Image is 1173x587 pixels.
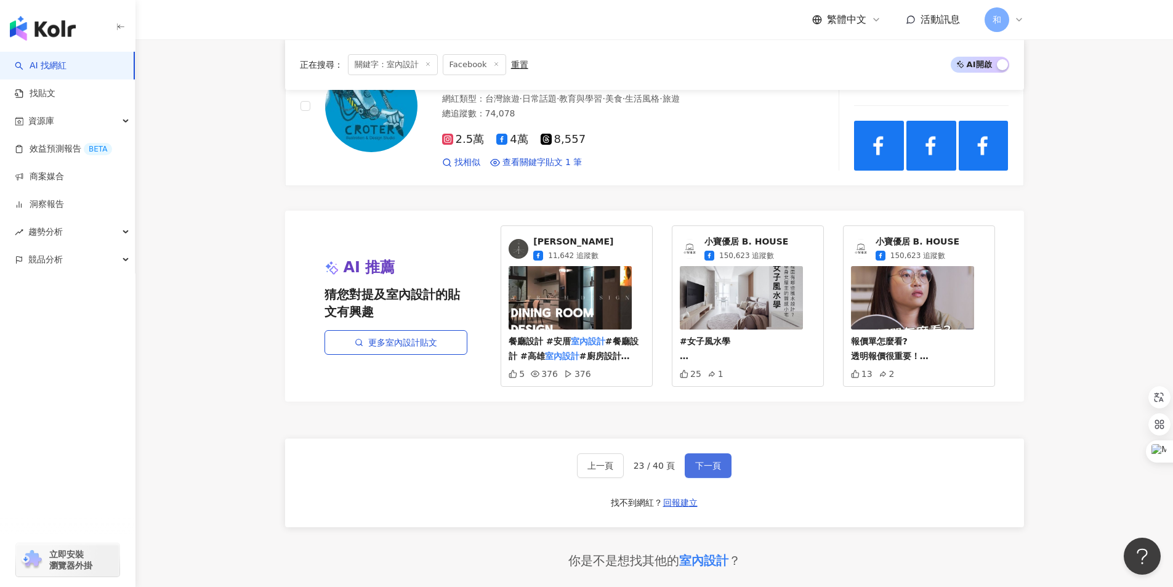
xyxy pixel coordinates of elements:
[10,16,76,41] img: logo
[571,336,605,346] mark: 室內設計
[827,13,866,26] span: 繁體中文
[890,250,945,261] span: 150,623 追蹤數
[15,198,64,211] a: 洞察報告
[548,250,599,261] span: 11,642 追蹤數
[559,94,602,103] span: 教育與學習
[564,369,591,379] div: 376
[921,14,960,25] span: 活動訊息
[324,286,467,320] span: 猜您對提及室內設計的貼文有興趣
[511,60,528,70] div: 重置
[509,236,645,262] a: KOL Avatar[PERSON_NAME]11,642 追蹤數
[541,133,586,146] span: 8,557
[680,239,699,259] img: KOL Avatar
[663,498,698,508] span: 回報建立
[325,60,417,152] img: KOL Avatar
[704,236,788,248] span: 小寶優居 B. HOUSE
[680,336,730,376] span: #女子風水學 誰說
[851,239,871,259] img: KOL Avatar
[625,94,659,103] span: 生活風格
[959,121,1009,171] img: post-image
[509,336,638,361] span: #餐廳設計 #高雄
[442,93,785,105] div: 網紅類型 ：
[663,493,698,512] button: 回報建立
[16,543,119,577] a: chrome extension立即安裝 瀏覽器外掛
[522,94,557,103] span: 日常話題
[568,552,741,569] div: 你是不是想找其他的 ？
[28,218,63,246] span: 趨勢分析
[605,94,623,103] span: 美食
[509,369,525,379] div: 5
[1124,538,1161,575] iframe: Help Scout Beacon - Open
[348,54,438,75] span: 關鍵字：室內設計
[879,369,895,379] div: 2
[454,156,480,169] span: 找相似
[679,552,728,569] div: 室內設計
[851,336,929,376] span: 報價單怎麼看? 透明報價很重要！ #小寶優居 #
[719,250,774,261] span: 150,623 追蹤數
[496,133,528,146] span: 4萬
[851,236,987,262] a: KOL Avatar小寶優居 B. HOUSE150,623 追蹤數
[602,94,605,103] span: ·
[520,94,522,103] span: ·
[285,26,1024,186] a: KOL AvatarCroter Illustration & Design StudioCroter[PERSON_NAME]croter_illustration網紅類型：台灣旅遊·日常話題...
[442,108,785,120] div: 總追蹤數 ： 74,078
[611,497,663,509] div: 找不到網紅？
[509,336,571,346] span: 餐廳設計 #安厝
[906,121,956,171] img: post-image
[707,369,724,379] div: 1
[28,246,63,273] span: 競品分析
[851,369,873,379] div: 13
[663,94,680,103] span: 旅遊
[15,87,55,100] a: 找貼文
[344,257,395,278] span: AI 推薦
[300,60,343,70] span: 正在搜尋 ：
[854,121,904,171] img: post-image
[557,94,559,103] span: ·
[442,156,480,169] a: 找相似
[442,133,485,146] span: 2.5萬
[15,228,23,237] span: rise
[659,94,662,103] span: ·
[485,94,520,103] span: 台灣旅遊
[531,369,558,379] div: 376
[587,461,613,471] span: 上一頁
[49,549,92,571] span: 立即安裝 瀏覽器外掛
[680,236,816,262] a: KOL Avatar小寶優居 B. HOUSE150,623 追蹤數
[577,453,624,478] button: 上一頁
[15,60,67,72] a: searchAI 找網紅
[15,143,112,155] a: 效益預測報告BETA
[502,156,582,169] span: 查看關鍵字貼文 1 筆
[324,330,467,355] a: 更多室內設計貼文
[876,236,959,248] span: 小寶優居 B. HOUSE
[993,13,1001,26] span: 和
[490,156,582,169] a: 查看關鍵字貼文 1 筆
[545,351,579,361] mark: 室內設計
[443,54,506,75] span: Facebook
[623,94,625,103] span: ·
[695,461,721,471] span: 下一頁
[533,236,613,248] span: [PERSON_NAME]
[634,461,675,471] span: 23 / 40 頁
[28,107,54,135] span: 資源庫
[680,369,701,379] div: 25
[509,239,528,259] img: KOL Avatar
[685,453,732,478] button: 下一頁
[15,171,64,183] a: 商案媒合
[20,550,44,570] img: chrome extension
